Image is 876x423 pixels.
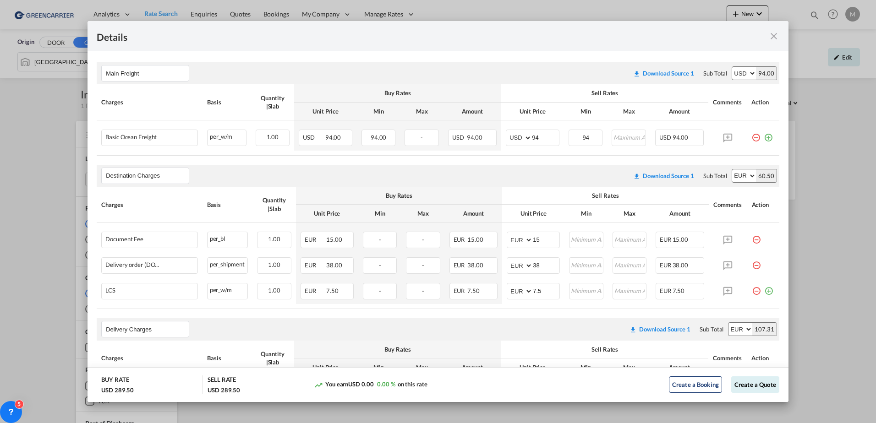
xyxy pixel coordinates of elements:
th: Amount [443,358,501,376]
th: Max [401,205,444,222]
md-icon: icon-download [633,173,641,180]
span: 38.00 [673,261,689,269]
th: Min [564,358,608,376]
div: Charges [101,201,197,209]
input: 7.5 [533,283,559,297]
span: 94.00 [467,134,483,141]
button: Download original source rate sheet [629,65,699,81]
span: - [422,236,424,243]
div: BUY RATE [101,375,129,386]
input: Maximum Amount [613,130,646,144]
span: 7.50 [326,287,339,294]
div: Quantity | Slab [256,94,290,110]
div: Document Fee [105,236,143,243]
button: Create a Booking [669,376,722,393]
span: USD [303,134,324,141]
span: 1.00 [268,235,280,243]
th: Max [608,205,651,222]
md-icon: icon-minus-circle-outline red-400-fg pt-7 [751,130,761,139]
span: - [422,287,424,294]
span: EUR [454,261,466,269]
input: Maximum Amount [613,232,646,246]
span: EUR [454,287,466,294]
div: Buy Rates [299,345,497,353]
div: Sell Rates [506,89,704,97]
span: 1.00 [268,287,280,294]
input: 15 [533,232,559,246]
div: SELL RATE [208,375,236,386]
th: Max [607,358,651,376]
input: Leg Name [106,322,189,336]
div: 107.31 [752,323,776,336]
th: Amount [651,205,709,222]
span: 38.00 [326,261,342,269]
div: Delivery order (DO Fee) [105,261,160,268]
span: 1.00 [268,261,280,268]
span: EUR [454,236,466,243]
button: Create a Quote [731,376,779,393]
div: Download original source rate sheet [629,172,699,179]
md-icon: icon-plus-circle-outline green-400-fg [764,130,773,139]
span: 0.00 % [377,380,395,388]
div: USD 289.50 [208,386,240,394]
th: Unit Price [296,205,358,222]
input: Minimum Amount [570,258,602,271]
input: Maximum Amount [613,258,646,271]
th: Min [358,205,401,222]
div: Sub Total [703,69,727,77]
div: Charges [101,98,198,106]
div: Sell Rates [507,191,704,200]
div: LCS [105,287,115,294]
span: USD [452,134,465,141]
span: USD [659,134,671,141]
md-icon: icon-minus-circle-outline red-400-fg pt-7 [752,257,761,266]
div: Download original source rate sheet [625,325,695,333]
th: Max [400,103,443,120]
div: Buy Rates [299,89,497,97]
div: per_bl [208,232,248,244]
div: Basis [207,98,246,106]
md-icon: icon-download [633,70,641,77]
th: Min [357,358,400,376]
div: Sub Total [703,172,727,180]
span: - [421,134,423,141]
span: EUR [305,287,325,294]
th: Amount [445,205,503,222]
span: - [379,236,381,243]
span: - [422,261,424,269]
span: 94.00 [325,134,341,141]
th: Max [400,358,443,376]
input: Leg Name [106,66,189,80]
input: Minimum Amount [570,283,602,297]
md-icon: icon-plus-circle-outline green-400-fg [764,283,773,292]
button: Download original source rate sheet [625,321,695,337]
span: 94.00 [673,134,689,141]
th: Amount [443,103,501,120]
th: Amount [651,358,708,376]
span: 7.50 [467,287,480,294]
span: EUR [305,236,325,243]
span: - [379,261,381,269]
th: Unit Price [294,358,357,376]
div: Basis [207,201,248,209]
th: Comments [708,341,747,376]
span: USD 0.00 [348,380,373,388]
button: Download original source rate sheet [629,168,699,184]
span: 15.00 [467,236,483,243]
div: Sell Rates [506,345,704,353]
div: Download original source rate sheet [630,325,690,333]
div: USD 289.50 [101,386,134,394]
input: 38 [533,258,559,271]
span: 1.00 [267,133,279,141]
th: Action [747,84,779,120]
div: Download original source rate sheet [633,70,694,77]
th: Unit Price [502,205,564,222]
span: 15.00 [326,236,342,243]
div: Download Source 1 [643,172,694,179]
th: Unit Price [294,103,357,120]
input: Minimum Amount [570,232,602,246]
th: Min [357,103,400,120]
div: Download original source rate sheet [633,172,694,179]
th: Comments [708,84,747,120]
th: Action [747,187,779,222]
